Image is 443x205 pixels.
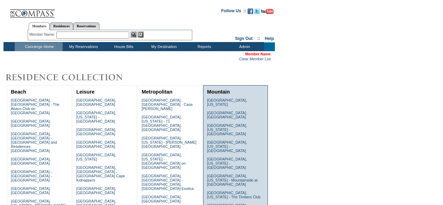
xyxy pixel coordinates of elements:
[261,11,274,15] a: Subscribe to our YouTube Channel
[50,22,73,30] a: Residences
[76,111,116,123] a: [GEOGRAPHIC_DATA], [US_STATE] - [GEOGRAPHIC_DATA]
[221,8,246,16] td: Follow Us ::
[249,57,271,61] a: Member List
[141,174,194,191] a: [GEOGRAPHIC_DATA], [GEOGRAPHIC_DATA] - [GEOGRAPHIC_DATA], [GEOGRAPHIC_DATA] Exotica
[141,98,192,111] a: [GEOGRAPHIC_DATA], [GEOGRAPHIC_DATA] - Casa [PERSON_NAME]
[11,132,57,153] a: [GEOGRAPHIC_DATA], [GEOGRAPHIC_DATA] - [GEOGRAPHIC_DATA] and Residences [GEOGRAPHIC_DATA]
[141,195,181,203] a: [GEOGRAPHIC_DATA], [GEOGRAPHIC_DATA]
[73,22,99,30] a: Reservations
[224,42,264,51] td: Admin
[76,98,116,107] a: [GEOGRAPHIC_DATA], [GEOGRAPHIC_DATA]
[4,70,140,84] img: Destinations by Exclusive Resorts
[76,128,116,136] a: [GEOGRAPHIC_DATA], [GEOGRAPHIC_DATA]
[11,157,51,165] a: [GEOGRAPHIC_DATA], [GEOGRAPHIC_DATA]
[265,36,274,41] a: Help
[141,115,181,132] a: [GEOGRAPHIC_DATA], [US_STATE] - 71 [GEOGRAPHIC_DATA], [GEOGRAPHIC_DATA]
[248,11,253,15] a: Become our fan on Facebook
[207,191,261,199] a: [GEOGRAPHIC_DATA], [US_STATE] - The Timbers Club
[257,36,260,41] span: ::
[11,98,60,115] a: [GEOGRAPHIC_DATA], [GEOGRAPHIC_DATA] - The Abaco Club on [GEOGRAPHIC_DATA]
[11,186,51,195] a: [GEOGRAPHIC_DATA], [GEOGRAPHIC_DATA]
[245,52,271,56] span: Member Name
[207,123,247,136] a: [GEOGRAPHIC_DATA], [US_STATE] - [GEOGRAPHIC_DATA]
[11,89,26,95] a: Beach
[11,119,51,128] a: [GEOGRAPHIC_DATA], [GEOGRAPHIC_DATA]
[235,36,252,41] a: Sign Out
[76,165,125,182] a: [GEOGRAPHIC_DATA], [GEOGRAPHIC_DATA] - [GEOGRAPHIC_DATA] Cape Kidnappers
[76,186,116,195] a: [GEOGRAPHIC_DATA], [GEOGRAPHIC_DATA]
[76,89,95,95] a: Leisure
[184,42,224,51] td: Reports
[103,42,143,51] td: House Bills
[76,140,116,149] a: [GEOGRAPHIC_DATA], [GEOGRAPHIC_DATA]
[138,32,144,37] img: Reservations
[207,140,247,153] a: [GEOGRAPHIC_DATA], [US_STATE] - [GEOGRAPHIC_DATA]
[141,89,172,95] a: Metropolitan
[207,89,230,95] a: Mountain
[261,9,274,14] img: Subscribe to our YouTube Channel
[11,170,52,182] a: [GEOGRAPHIC_DATA] - [GEOGRAPHIC_DATA] - [GEOGRAPHIC_DATA]
[15,42,63,51] td: Concierge Home
[207,174,257,186] a: [GEOGRAPHIC_DATA], [US_STATE] - Mountainside at [GEOGRAPHIC_DATA]
[9,4,55,18] img: Compass Home
[207,98,247,107] a: [GEOGRAPHIC_DATA], [US_STATE]
[141,153,186,170] a: [GEOGRAPHIC_DATA], [US_STATE] - [GEOGRAPHIC_DATA] on [GEOGRAPHIC_DATA]
[143,42,184,51] td: My Destination
[141,136,196,149] a: [GEOGRAPHIC_DATA], [US_STATE] - [PERSON_NAME][GEOGRAPHIC_DATA]
[29,22,50,30] a: Members
[207,157,247,170] a: [GEOGRAPHIC_DATA], [US_STATE] - [GEOGRAPHIC_DATA]
[254,8,260,14] img: Follow us on Twitter
[4,11,9,11] img: i.gif
[76,153,116,161] a: [GEOGRAPHIC_DATA], [US_STATE]
[207,111,247,119] a: [GEOGRAPHIC_DATA], [GEOGRAPHIC_DATA]
[254,11,260,15] a: Follow us on Twitter
[239,57,248,61] a: Clear
[248,8,253,14] img: Become our fan on Facebook
[29,32,56,37] div: Member Name:
[131,32,137,37] img: View
[63,42,103,51] td: My Reservations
